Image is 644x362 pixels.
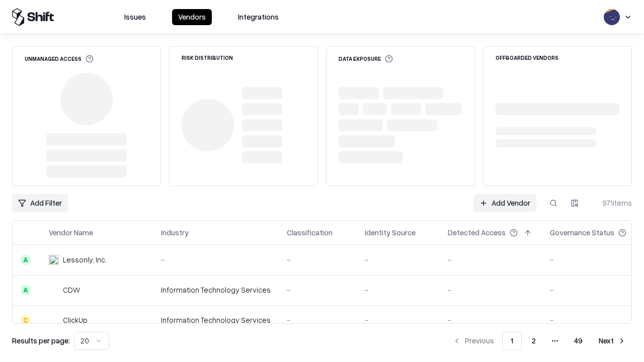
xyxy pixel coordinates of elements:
[502,332,522,350] button: 1
[550,315,642,325] div: -
[524,332,544,350] button: 2
[172,9,212,25] button: Vendors
[21,285,31,295] div: A
[12,335,70,346] p: Results per page:
[592,198,632,208] div: 971 items
[448,315,534,325] div: -
[161,285,271,295] div: Information Technology Services
[365,285,432,295] div: -
[496,55,558,60] div: Offboarded Vendors
[550,285,642,295] div: -
[25,55,94,63] div: Unmanaged Access
[49,255,59,265] img: Lessonly, Inc.
[161,227,189,238] div: Industry
[566,332,591,350] button: 49
[339,55,393,63] div: Data Exposure
[63,315,88,325] div: ClickUp
[365,227,416,238] div: Identity Source
[12,194,68,212] button: Add Filter
[21,315,31,325] div: C
[287,315,349,325] div: -
[473,194,536,212] a: Add Vendor
[161,315,271,325] div: Information Technology Services
[182,55,233,60] div: Risk Distribution
[63,285,80,295] div: CDW
[49,285,59,295] img: CDW
[448,285,534,295] div: -
[21,255,31,265] div: A
[287,254,349,265] div: -
[550,227,614,238] div: Governance Status
[49,315,59,325] img: ClickUp
[365,254,432,265] div: -
[287,285,349,295] div: -
[118,9,152,25] button: Issues
[287,227,333,238] div: Classification
[365,315,432,325] div: -
[593,332,632,350] button: Next
[49,227,93,238] div: Vendor Name
[232,9,285,25] button: Integrations
[161,254,271,265] div: -
[550,254,642,265] div: -
[448,254,534,265] div: -
[63,254,107,265] div: Lessonly, Inc.
[448,227,506,238] div: Detected Access
[447,332,632,350] nav: pagination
